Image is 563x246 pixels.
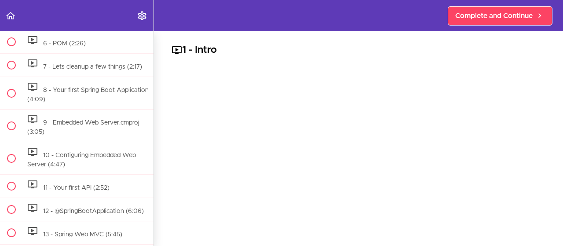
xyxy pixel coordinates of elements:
a: Complete and Continue [448,6,552,26]
span: Complete and Continue [455,11,533,21]
svg: Back to course curriculum [5,11,16,21]
span: 12 - @SpringBootApplication (6:06) [43,208,144,214]
span: 7 - Lets cleanup a few things (2:17) [43,64,142,70]
span: 10 - Configuring Embedded Web Server (4:47) [27,152,136,168]
span: 9 - Embedded Web Server.cmproj (3:05) [27,120,139,136]
span: 8 - Your first Spring Boot Application (4:09) [27,87,149,103]
span: 11 - Your first API (2:52) [43,185,110,191]
span: 6 - POM (2:26) [43,40,86,47]
h2: 1 - Intro [172,43,545,58]
span: 13 - Spring Web MVC (5:45) [43,231,122,238]
svg: Settings Menu [137,11,147,21]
